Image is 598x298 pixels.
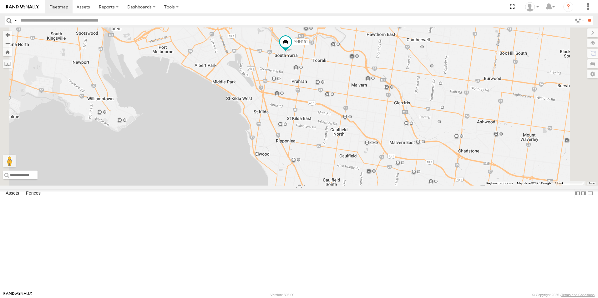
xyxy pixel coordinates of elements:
label: Fences [23,189,44,198]
label: Hide Summary Table [587,189,593,198]
label: Dock Summary Table to the Left [574,189,580,198]
label: Search Query [13,16,18,25]
img: rand-logo.svg [6,5,39,9]
button: Zoom out [3,39,12,48]
label: Search Filter Options [572,16,586,25]
button: Zoom Home [3,48,12,56]
label: Measure [3,59,12,68]
div: Sean Aliphon [523,2,541,12]
i: ? [563,2,573,12]
label: Map Settings [587,70,598,78]
button: Zoom in [3,31,12,39]
button: Keyboard shortcuts [486,181,513,186]
div: Version: 306.00 [271,293,294,297]
button: Drag Pegman onto the map to open Street View [3,155,16,167]
div: © Copyright 2025 - [532,293,595,297]
span: Map data ©2025 Google [517,181,551,185]
span: 1 km [555,181,562,185]
button: Map Scale: 1 km per 66 pixels [553,181,585,186]
label: Dock Summary Table to the Right [580,189,587,198]
a: Visit our Website [3,292,32,298]
a: Terms and Conditions [561,293,595,297]
label: Assets [3,189,22,198]
span: YHH191 [294,40,308,44]
a: Terms [589,182,595,185]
